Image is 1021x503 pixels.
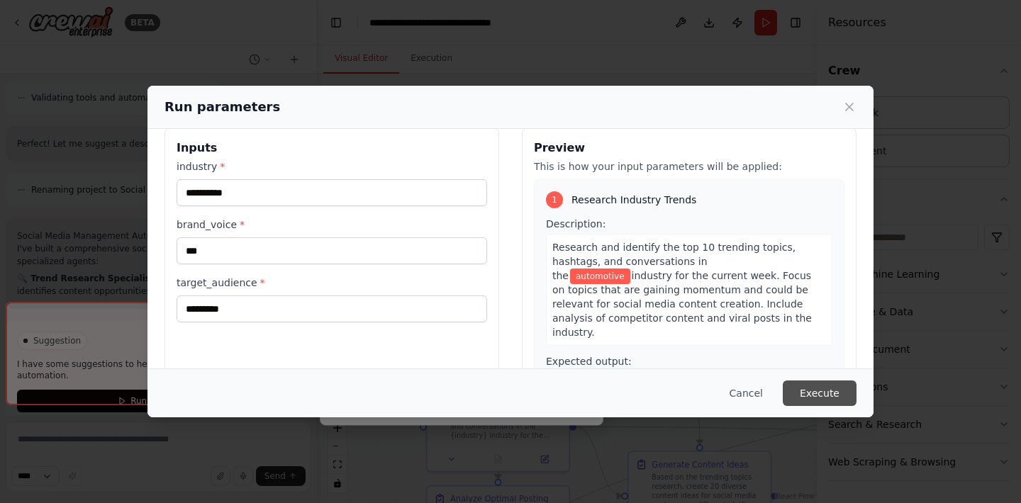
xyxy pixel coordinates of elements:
[164,97,280,117] h2: Run parameters
[546,218,606,230] span: Description:
[177,276,487,290] label: target_audience
[177,159,487,174] label: industry
[718,380,774,406] button: Cancel
[552,242,796,281] span: Research and identify the top 10 trending topics, hashtags, and conversations in the
[546,356,632,367] span: Expected output:
[534,159,844,174] p: This is how your input parameters will be applied:
[783,380,857,406] button: Execute
[552,270,812,338] span: industry for the current week. Focus on topics that are gaining momentum and could be relevant fo...
[534,140,844,157] h3: Preview
[546,191,563,208] div: 1
[570,269,630,284] span: Variable: industry
[177,140,487,157] h3: Inputs
[571,193,696,207] span: Research Industry Trends
[177,217,487,232] label: brand_voice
